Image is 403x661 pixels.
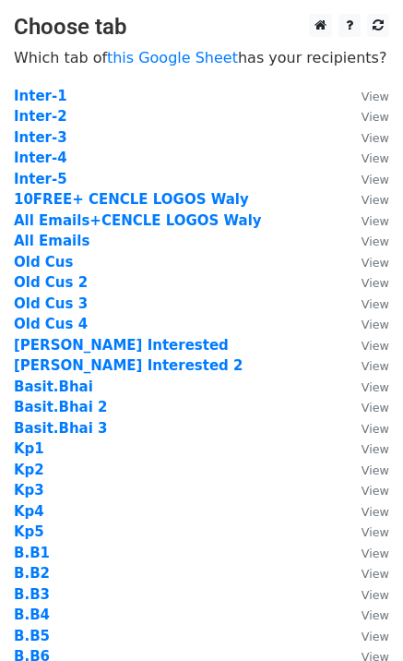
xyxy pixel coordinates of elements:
small: View [362,297,389,311]
a: View [343,233,389,249]
a: Kp2 [14,462,44,478]
a: View [343,212,389,229]
a: View [343,88,389,104]
small: View [362,442,389,456]
a: View [343,254,389,270]
small: View [362,401,389,415]
a: View [343,565,389,582]
a: Kp4 [14,503,44,520]
small: View [362,151,389,165]
a: View [343,150,389,166]
a: View [343,379,389,395]
strong: B.B5 [14,628,50,644]
h3: Choose tab [14,14,389,41]
strong: Inter-2 [14,108,67,125]
small: View [362,110,389,124]
a: View [343,462,389,478]
a: Inter-4 [14,150,67,166]
a: View [343,295,389,312]
a: View [343,316,389,332]
a: View [343,545,389,561]
a: Kp1 [14,440,44,457]
a: View [343,399,389,415]
a: View [343,523,389,540]
a: Inter-3 [14,129,67,146]
small: View [362,359,389,373]
a: View [343,628,389,644]
small: View [362,339,389,353]
a: B.B2 [14,565,50,582]
small: View [362,173,389,186]
a: Kp5 [14,523,44,540]
a: Old Cus 4 [14,316,88,332]
a: [PERSON_NAME] Interested [14,337,229,354]
a: View [343,440,389,457]
a: 10FREE+ CENCLE LOGOS Waly [14,191,249,208]
a: Inter-1 [14,88,67,104]
a: View [343,586,389,603]
a: All Emails+CENCLE LOGOS Waly [14,212,262,229]
small: View [362,234,389,248]
strong: Inter-5 [14,171,67,187]
a: View [343,108,389,125]
small: View [362,90,389,103]
strong: B.B4 [14,607,50,623]
a: Old Cus 3 [14,295,88,312]
strong: B.B1 [14,545,50,561]
a: View [343,420,389,437]
small: View [362,318,389,331]
small: View [362,380,389,394]
a: Old Cus [14,254,73,270]
small: View [362,214,389,228]
small: View [362,276,389,290]
a: View [343,503,389,520]
small: View [362,484,389,498]
a: Basit.Bhai [14,379,93,395]
a: All Emails [14,233,89,249]
a: View [343,274,389,291]
small: View [362,193,389,207]
a: View [343,357,389,374]
a: View [343,129,389,146]
a: Kp3 [14,482,44,499]
a: this Google Sheet [107,49,238,66]
a: Old Cus 2 [14,274,88,291]
a: View [343,191,389,208]
small: View [362,588,389,602]
strong: [PERSON_NAME] Interested 2 [14,357,243,374]
small: View [362,256,389,270]
a: B.B3 [14,586,50,603]
small: View [362,608,389,622]
a: View [343,337,389,354]
small: View [362,547,389,560]
a: View [343,482,389,499]
small: View [362,525,389,539]
small: View [362,422,389,436]
a: View [343,171,389,187]
a: Basit.Bhai 2 [14,399,108,415]
a: Basit.Bhai 3 [14,420,108,437]
small: View [362,630,389,643]
p: Which tab of has your recipients? [14,48,389,67]
small: View [362,505,389,519]
small: View [362,567,389,581]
